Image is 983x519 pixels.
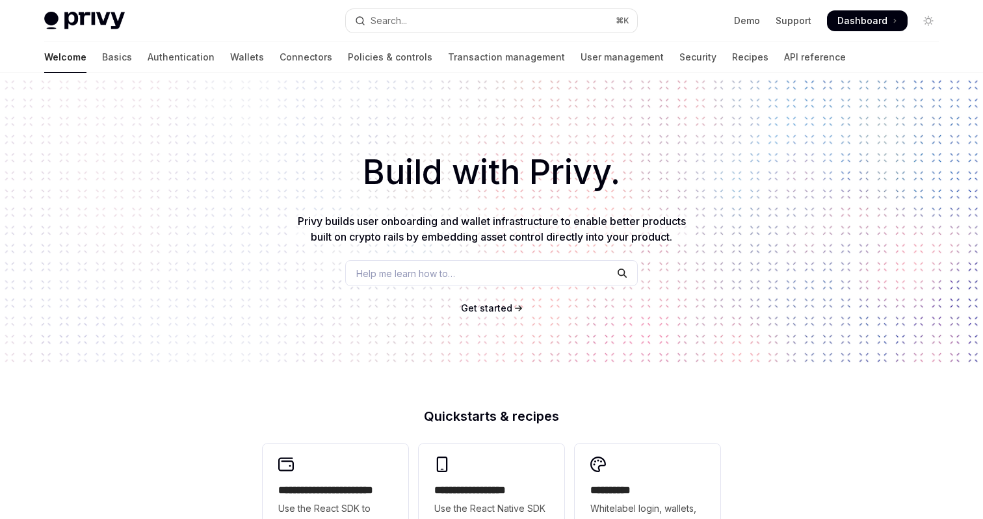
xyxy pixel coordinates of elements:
span: Privy builds user onboarding and wallet infrastructure to enable better products built on crypto ... [298,215,686,243]
span: Dashboard [837,14,887,27]
a: Get started [461,302,512,315]
a: Policies & controls [348,42,432,73]
a: Support [776,14,811,27]
a: Recipes [732,42,768,73]
button: Toggle dark mode [918,10,939,31]
a: Basics [102,42,132,73]
a: Connectors [280,42,332,73]
h1: Build with Privy. [21,147,962,198]
div: Search... [371,13,407,29]
a: Transaction management [448,42,565,73]
span: Get started [461,302,512,313]
a: Demo [734,14,760,27]
h2: Quickstarts & recipes [263,410,720,423]
span: ⌘ K [616,16,629,26]
a: Wallets [230,42,264,73]
span: Help me learn how to… [356,267,455,280]
a: Welcome [44,42,86,73]
a: User management [581,42,664,73]
a: API reference [784,42,846,73]
a: Dashboard [827,10,908,31]
a: Security [679,42,716,73]
a: Authentication [148,42,215,73]
img: light logo [44,12,125,30]
button: Open search [346,9,637,33]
